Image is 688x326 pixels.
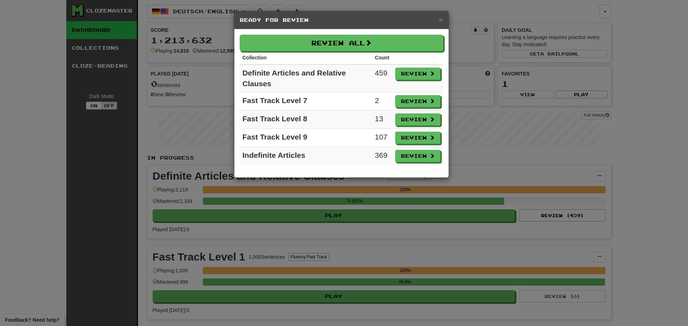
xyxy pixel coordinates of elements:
td: 2 [372,92,392,111]
td: 13 [372,111,392,129]
button: Review [395,95,440,107]
td: 107 [372,129,392,147]
th: Count [372,51,392,64]
td: Definite Articles and Relative Clauses [240,64,372,92]
th: Collection [240,51,372,64]
button: Review [395,132,440,144]
td: 369 [372,147,392,165]
button: Review [395,150,440,162]
span: × [439,15,443,24]
button: Close [439,16,443,23]
button: Review [395,68,440,80]
button: Review All [240,35,443,51]
h5: Ready for Review [240,16,443,24]
td: Indefinite Articles [240,147,372,165]
button: Review [395,113,440,126]
td: Fast Track Level 7 [240,92,372,111]
td: 459 [372,64,392,92]
td: Fast Track Level 8 [240,111,372,129]
td: Fast Track Level 9 [240,129,372,147]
